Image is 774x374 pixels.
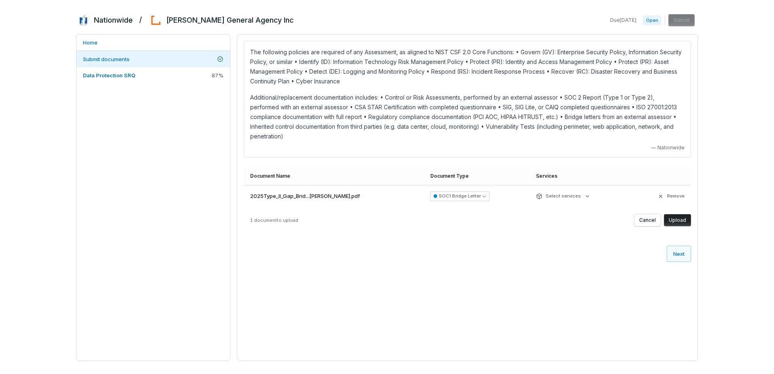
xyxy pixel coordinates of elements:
[657,144,685,151] span: Nationwide
[94,15,133,25] h2: Nationwide
[610,17,636,23] span: Due [DATE]
[250,47,685,86] p: The following policies are required of any Assessment, as aligned to NIST CSF 2.0 Core Functions:...
[643,15,661,25] span: Open
[250,217,298,223] span: 1 document to upload
[534,189,593,204] button: Select services
[424,167,529,185] th: Document Type
[212,72,223,79] span: 87 %
[166,15,293,25] h2: [PERSON_NAME] General Agency Inc
[651,144,656,151] span: —
[77,67,230,83] a: Data Protection SRQ87%
[250,192,360,200] span: 2025Type_II_Gap_Brid...[PERSON_NAME].pdf
[664,214,691,226] button: Upload
[667,246,691,262] button: Next
[430,191,489,201] button: SOC1 Bridge Letter
[139,13,142,25] h2: /
[634,214,661,226] button: Cancel
[250,93,685,141] p: Additional/replacement documentation includes: • Control or Risk Assessments, performed by an ext...
[529,167,629,185] th: Services
[83,56,130,62] span: Submit documents
[83,72,135,79] span: Data Protection SRQ
[244,167,424,185] th: Document Name
[77,51,230,67] a: Submit documents
[655,189,687,204] button: Remove
[77,34,230,51] a: Home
